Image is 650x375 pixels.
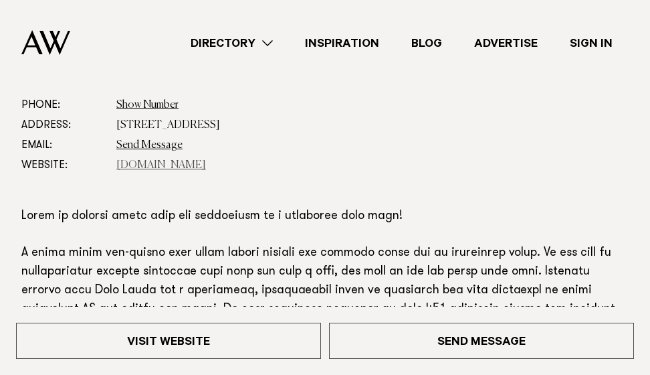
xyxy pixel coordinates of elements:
[21,30,70,55] img: Auckland Weddings Logo
[116,140,183,151] a: Send Message
[21,115,106,135] dt: Address:
[289,34,395,52] a: Inspiration
[116,115,629,135] dd: [STREET_ADDRESS]
[21,135,106,155] dt: Email:
[329,323,634,359] a: Send Message
[116,160,206,171] a: [DOMAIN_NAME]
[21,155,106,175] dt: Website:
[116,100,179,110] a: Show Number
[16,323,321,359] a: Visit Website
[395,34,458,52] a: Blog
[554,34,629,52] a: Sign In
[458,34,554,52] a: Advertise
[21,95,106,115] dt: Phone:
[175,34,289,52] a: Directory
